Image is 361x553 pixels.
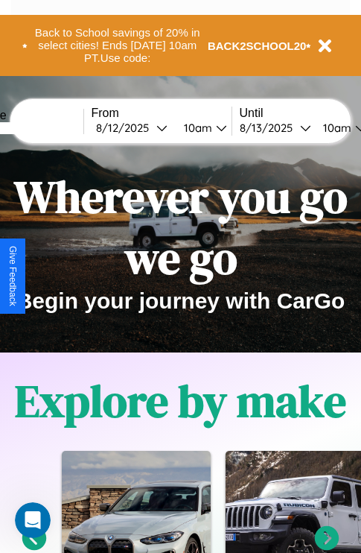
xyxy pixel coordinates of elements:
[92,120,172,136] button: 8/12/2025
[7,246,18,306] div: Give Feedback
[92,107,231,120] label: From
[96,121,156,135] div: 8 / 12 / 2025
[316,121,355,135] div: 10am
[15,502,51,538] iframe: Intercom live chat
[172,120,231,136] button: 10am
[176,121,216,135] div: 10am
[15,370,346,432] h1: Explore by make
[28,22,208,69] button: Back to School savings of 20% in select cities! Ends [DATE] 10am PT.Use code:
[208,39,307,52] b: BACK2SCHOOL20
[240,121,300,135] div: 8 / 13 / 2025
